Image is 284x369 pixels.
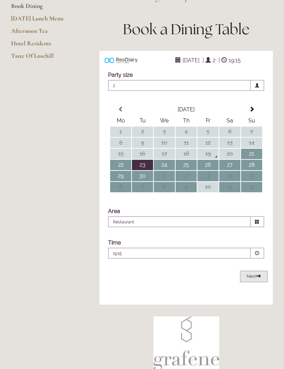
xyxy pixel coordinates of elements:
label: Area [108,208,120,214]
th: Mo [110,116,131,126]
td: 3 [154,127,175,137]
span: 2 [211,55,217,65]
td: 11 [176,138,197,148]
td: 26 [197,160,219,170]
span: Previous Month [118,107,124,112]
a: Taste Of Losehill [11,52,77,64]
td: 13 [219,138,240,148]
td: 3 [197,171,219,181]
td: 30 [132,171,153,181]
td: 27 [219,160,240,170]
td: 16 [132,149,153,159]
span: Next Month [249,107,255,112]
td: 12 [197,138,219,148]
a: Book Dining [11,2,77,15]
td: 8 [154,182,175,192]
th: Su [241,116,262,126]
td: 1 [110,127,131,137]
td: 20 [219,149,240,159]
td: 9 [176,182,197,192]
a: Hotel Residents [11,39,77,52]
td: 19 [197,149,219,159]
td: 4 [176,127,197,137]
td: 15 [110,149,131,159]
img: Powered by ResDiary [105,56,137,65]
th: We [154,116,175,126]
td: 5 [197,127,219,137]
td: 17 [154,149,175,159]
span: 19:15 [227,55,242,65]
a: [DATE] Lunch Menu [11,15,77,27]
td: 12 [241,182,262,192]
td: 28 [241,160,262,170]
td: 22 [110,160,131,170]
td: 2 [132,127,153,137]
td: 1 [154,171,175,181]
span: | [203,57,204,64]
td: 9 [132,138,153,148]
th: Fr [197,116,219,126]
td: 6 [219,127,240,137]
td: 6 [110,182,131,192]
td: 8 [110,138,131,148]
label: Time [108,239,121,246]
td: 21 [241,149,262,159]
th: Tu [132,116,153,126]
td: 14 [241,138,262,148]
span: [DATE] [181,55,201,65]
h1: Book a Dining Table [99,19,273,39]
span: Next [247,274,261,279]
span: 2 [108,80,251,91]
span: | [219,57,220,64]
th: Sa [219,116,240,126]
td: 10 [154,138,175,148]
td: 24 [154,160,175,170]
td: 2 [176,171,197,181]
td: 4 [219,171,240,181]
td: 5 [241,171,262,181]
a: Afternoon Tea [11,27,77,39]
th: Th [176,116,197,126]
td: 11 [219,182,240,192]
td: 23 [132,160,153,170]
p: 19:15 [113,250,213,257]
td: 7 [241,127,262,137]
td: 10 [197,182,219,192]
label: Party size [108,72,133,78]
td: 25 [176,160,197,170]
td: 29 [110,171,131,181]
td: 7 [132,182,153,192]
button: Next [240,271,268,282]
th: Select Month [132,104,240,115]
td: 18 [176,149,197,159]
